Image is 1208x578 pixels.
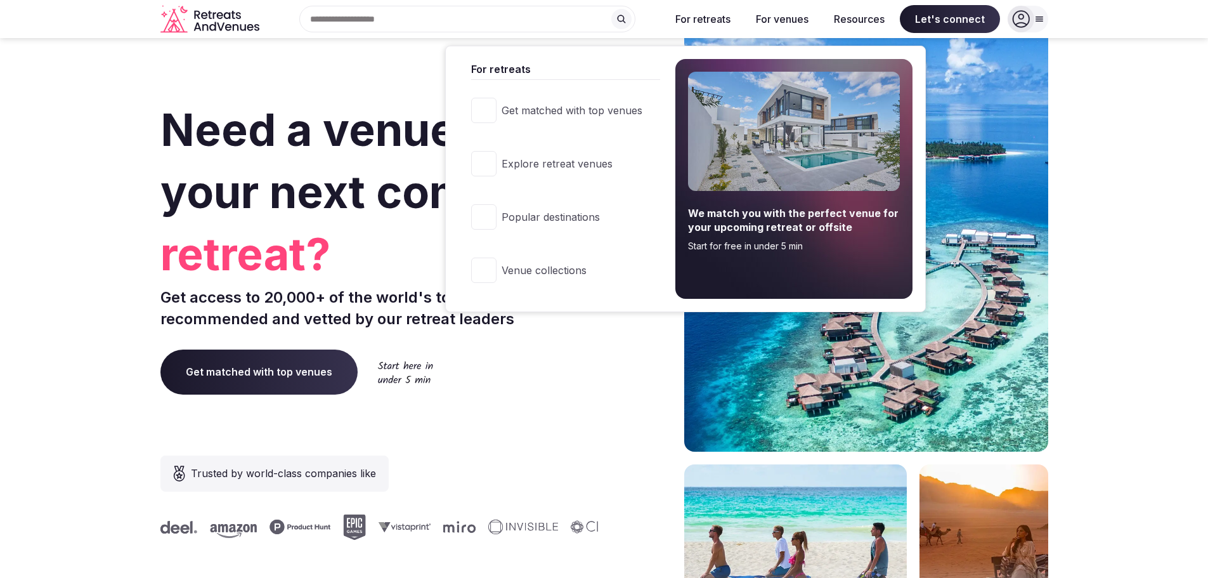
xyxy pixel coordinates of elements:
[488,520,558,535] svg: Invisible company logo
[502,263,642,277] span: Venue collections
[502,157,642,171] span: Explore retreat venues
[458,85,660,136] a: Get matched with top venues
[160,103,577,219] span: Need a venue for your next company
[458,192,660,242] a: Popular destinations
[160,287,599,329] p: Get access to 20,000+ of the world's top retreat venues recommended and vetted by our retreat lea...
[379,522,431,532] svg: Vistaprint company logo
[746,5,819,33] button: For venues
[160,5,262,34] a: Visit the homepage
[502,103,642,117] span: Get matched with top venues
[688,240,900,253] span: Start for free in under 5 min
[675,59,912,299] a: We match you with the perfect venue for your upcoming retreat or offsiteStart for free in under 5...
[688,206,900,235] span: We match you with the perfect venue for your upcoming retreat or offsite
[443,521,476,533] svg: Miro company logo
[665,5,741,33] button: For retreats
[343,515,366,540] svg: Epic Games company logo
[160,223,599,286] span: retreat?
[824,5,895,33] button: Resources
[191,466,376,481] span: Trusted by world-class companies like
[471,62,660,77] span: For retreats
[458,138,660,189] a: Explore retreat venues
[160,521,197,534] svg: Deel company logo
[378,361,433,383] img: Start here in under 5 min
[458,245,660,296] a: Venue collections
[688,72,900,191] img: For retreats
[502,210,642,224] span: Popular destinations
[160,5,262,34] svg: Retreats and Venues company logo
[160,350,358,394] a: Get matched with top venues
[900,5,1000,33] span: Let's connect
